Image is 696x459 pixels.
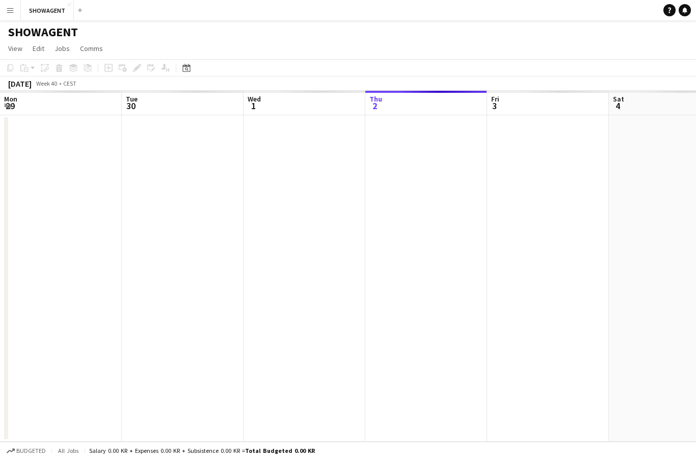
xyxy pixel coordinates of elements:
button: Budgeted [5,445,47,456]
span: Comms [80,44,103,53]
span: Wed [248,94,261,104]
span: All jobs [56,447,81,454]
div: CEST [63,80,76,87]
span: Total Budgeted 0.00 KR [245,447,315,454]
span: Fri [491,94,499,104]
span: 2 [368,100,382,112]
a: Comms [76,42,107,55]
span: 30 [124,100,138,112]
span: Edit [33,44,44,53]
div: Salary 0.00 KR + Expenses 0.00 KR + Subsistence 0.00 KR = [89,447,315,454]
span: Tue [126,94,138,104]
a: View [4,42,26,55]
button: SHOWAGENT [21,1,74,20]
span: Mon [4,94,17,104]
h1: SHOWAGENT [8,24,78,40]
span: View [8,44,22,53]
span: 3 [490,100,499,112]
span: 4 [611,100,624,112]
span: Week 40 [34,80,59,87]
span: 29 [3,100,17,112]
span: Jobs [55,44,70,53]
div: [DATE] [8,79,32,89]
span: 1 [246,100,261,112]
span: Sat [613,94,624,104]
a: Jobs [50,42,74,55]
a: Edit [29,42,48,55]
span: Budgeted [16,447,46,454]
span: Thu [369,94,382,104]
